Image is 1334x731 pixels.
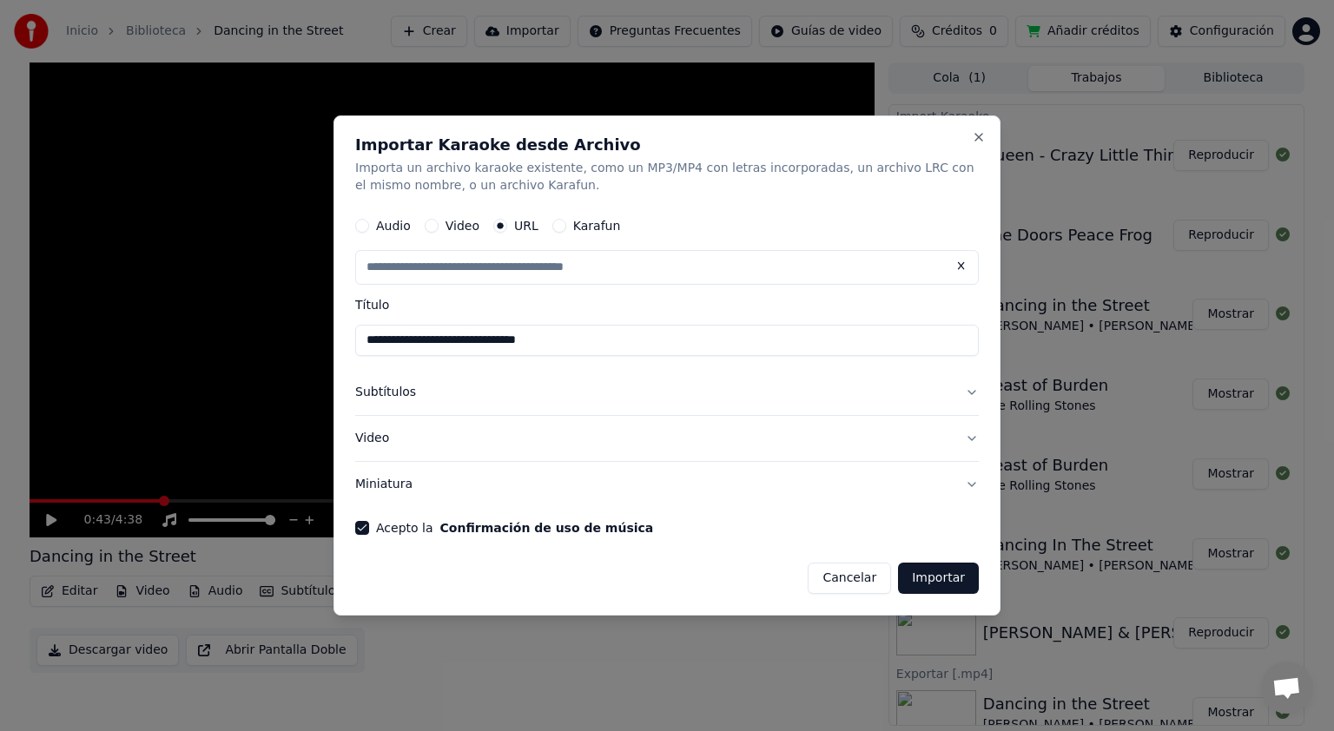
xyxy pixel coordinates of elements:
p: Importa un archivo karaoke existente, como un MP3/MP4 con letras incorporadas, un archivo LRC con... [355,160,979,194]
label: URL [514,220,538,232]
button: Subtítulos [355,370,979,415]
h2: Importar Karaoke desde Archivo [355,137,979,153]
button: Importar [898,563,979,594]
label: Título [355,299,979,311]
label: Karafun [573,220,621,232]
label: Acepto la [376,522,653,534]
button: Video [355,416,979,461]
label: Video [446,220,479,232]
button: Cancelar [808,563,891,594]
button: Acepto la [440,522,654,534]
label: Audio [376,220,411,232]
button: Miniatura [355,462,979,507]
